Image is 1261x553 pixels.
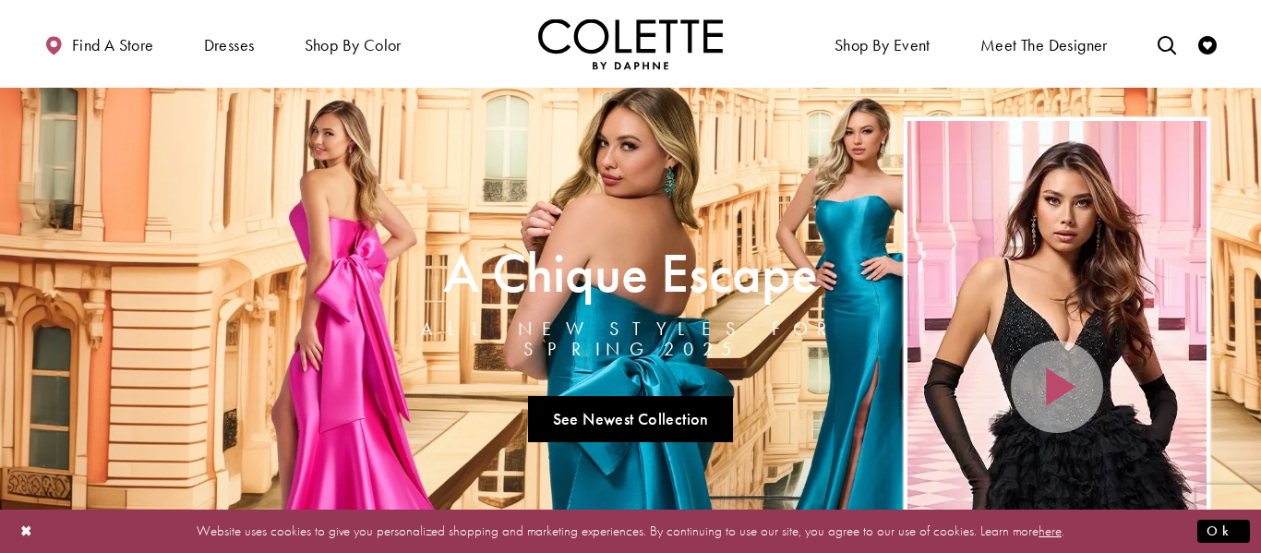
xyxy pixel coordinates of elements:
[528,396,733,442] a: See Newest Collection A Chique Escape All New Styles For Spring 2025
[1197,520,1250,543] button: Submit Dialog
[357,389,904,450] ul: Slider Links
[1039,522,1062,540] a: here
[133,519,1128,544] p: Website uses cookies to give you personalized shopping and marketing experiences. By continuing t...
[11,515,42,547] button: Close Dialog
